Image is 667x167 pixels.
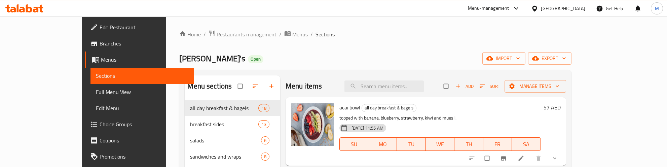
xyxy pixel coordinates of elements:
[261,153,269,161] div: items
[100,120,188,128] span: Choice Groups
[190,136,261,144] span: salads
[259,105,269,111] span: 18
[85,35,193,52] a: Branches
[96,72,188,80] span: Sections
[85,19,193,35] a: Edit Restaurant
[482,52,525,65] button: import
[96,104,188,112] span: Edit Menu
[400,139,423,149] span: TU
[187,81,232,91] h2: Menu sections
[468,4,509,12] div: Menu-management
[342,139,366,149] span: SU
[316,30,335,38] span: Sections
[510,82,561,91] span: Manage items
[100,39,188,47] span: Branches
[429,139,452,149] span: WE
[488,54,520,63] span: import
[90,68,193,84] a: Sections
[483,137,512,151] button: FR
[512,137,541,151] button: SA
[465,151,481,166] button: sort-choices
[185,148,280,165] div: sandwiches and wraps8
[264,79,280,94] button: Add section
[362,104,416,112] span: all day breakfast & bagels
[261,136,269,144] div: items
[454,81,475,92] span: Add item
[544,103,561,112] h6: 57 AED
[454,81,475,92] button: Add
[486,139,509,149] span: FR
[85,52,193,68] a: Menus
[541,5,585,12] div: [GEOGRAPHIC_DATA]
[291,103,334,146] img: acai bowl
[100,23,188,31] span: Edit Restaurant
[344,80,424,92] input: search
[190,153,261,161] span: sandwiches and wraps
[531,151,547,166] button: delete
[185,132,280,148] div: salads6
[179,51,245,66] span: [PERSON_NAME]'s
[339,102,360,112] span: acai bowl
[185,116,280,132] div: breakfast sides13
[85,148,193,165] a: Promotions
[100,136,188,144] span: Coupons
[310,30,313,38] li: /
[547,151,563,166] button: show more
[371,139,394,149] span: MO
[96,88,188,96] span: Full Menu View
[551,155,558,162] svg: Show Choices
[533,54,566,63] span: export
[190,104,258,112] span: all day breakfast & bagels
[655,5,659,12] span: M
[217,30,276,38] span: Restaurants management
[248,79,264,94] span: Sort sections
[362,104,416,112] div: all day breakfast & bagels
[481,152,495,165] span: Select to update
[515,139,538,149] span: SA
[339,114,541,122] p: topped with banana, blueberry, strawberry, kiwi and muesli.
[496,151,512,166] button: Branch-specific-item
[455,82,474,90] span: Add
[528,52,571,65] button: export
[85,116,193,132] a: Choice Groups
[505,80,566,93] button: Manage items
[259,121,269,128] span: 13
[426,137,454,151] button: WE
[185,100,280,116] div: all day breakfast & bagels18
[90,100,193,116] a: Edit Menu
[258,104,269,112] div: items
[457,139,480,149] span: TH
[203,30,206,38] li: /
[190,120,258,128] span: breakfast sides
[248,55,263,63] div: Open
[101,56,188,64] span: Menus
[349,125,386,131] span: [DATE] 11:55 AM
[368,137,397,151] button: MO
[480,82,500,90] span: Sort
[475,81,505,92] span: Sort items
[85,132,193,148] a: Coupons
[261,154,269,160] span: 8
[90,84,193,100] a: Full Menu View
[234,80,248,93] span: Select all sections
[179,30,571,39] nav: breadcrumb
[397,137,425,151] button: TU
[478,81,502,92] button: Sort
[209,30,276,39] a: Restaurants management
[339,137,368,151] button: SU
[454,137,483,151] button: TH
[440,80,454,93] span: Select section
[279,30,282,38] li: /
[284,30,308,39] a: Menus
[248,56,263,62] span: Open
[261,137,269,144] span: 6
[292,30,308,38] span: Menus
[258,120,269,128] div: items
[518,155,526,162] a: Edit menu item
[286,81,322,91] h2: Menu items
[100,153,188,161] span: Promotions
